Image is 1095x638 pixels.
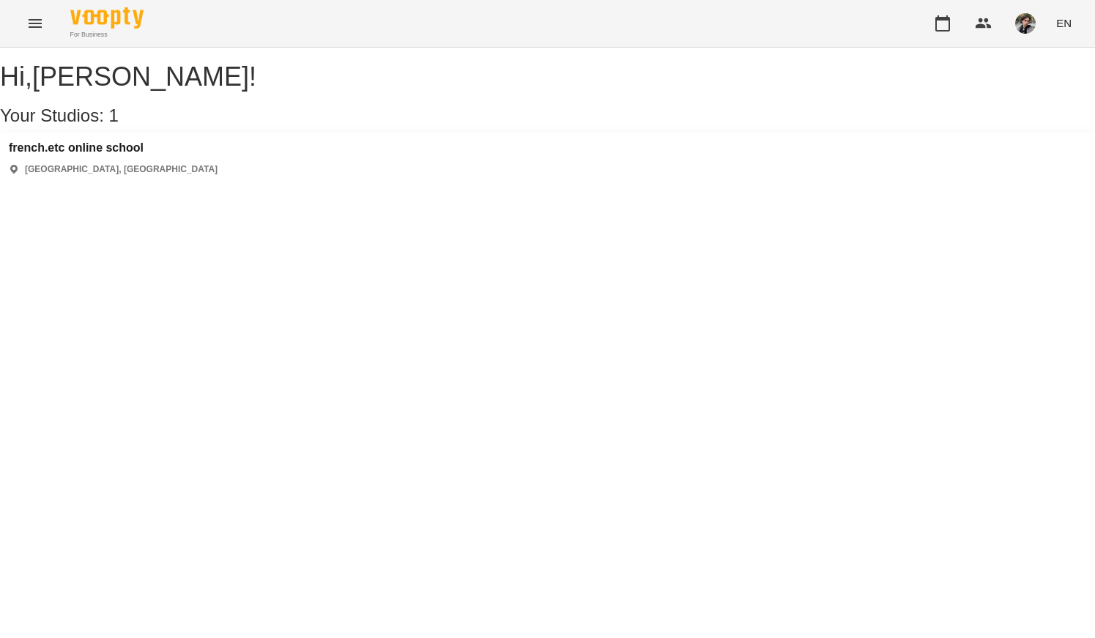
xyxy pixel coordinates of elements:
span: 1 [109,105,119,125]
span: EN [1056,15,1072,31]
a: french.etc online school [9,141,218,155]
p: [GEOGRAPHIC_DATA], [GEOGRAPHIC_DATA] [25,163,218,176]
span: For Business [70,30,144,40]
button: EN [1050,10,1077,37]
button: Menu [18,6,53,41]
img: 3324ceff06b5eb3c0dd68960b867f42f.jpeg [1015,13,1036,34]
img: Voopty Logo [70,7,144,29]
